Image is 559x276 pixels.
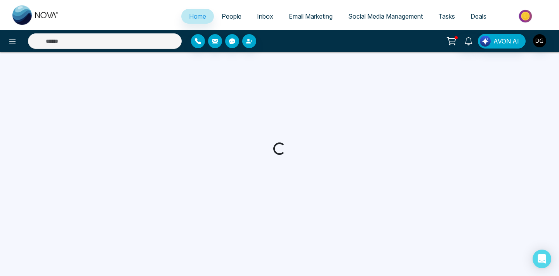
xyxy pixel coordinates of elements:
span: Inbox [257,12,273,20]
span: Home [189,12,206,20]
img: Market-place.gif [498,7,554,25]
span: AVON AI [493,36,519,46]
a: Home [181,9,214,24]
a: Deals [463,9,494,24]
a: Email Marketing [281,9,340,24]
a: Inbox [249,9,281,24]
span: Deals [470,12,486,20]
a: Social Media Management [340,9,431,24]
a: People [214,9,249,24]
span: Social Media Management [348,12,423,20]
img: User Avatar [533,34,546,47]
button: AVON AI [478,34,526,49]
img: Nova CRM Logo [12,5,59,25]
span: Email Marketing [289,12,333,20]
span: People [222,12,241,20]
span: Tasks [438,12,455,20]
img: Lead Flow [480,36,491,47]
div: Open Intercom Messenger [533,250,551,268]
a: Tasks [431,9,463,24]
